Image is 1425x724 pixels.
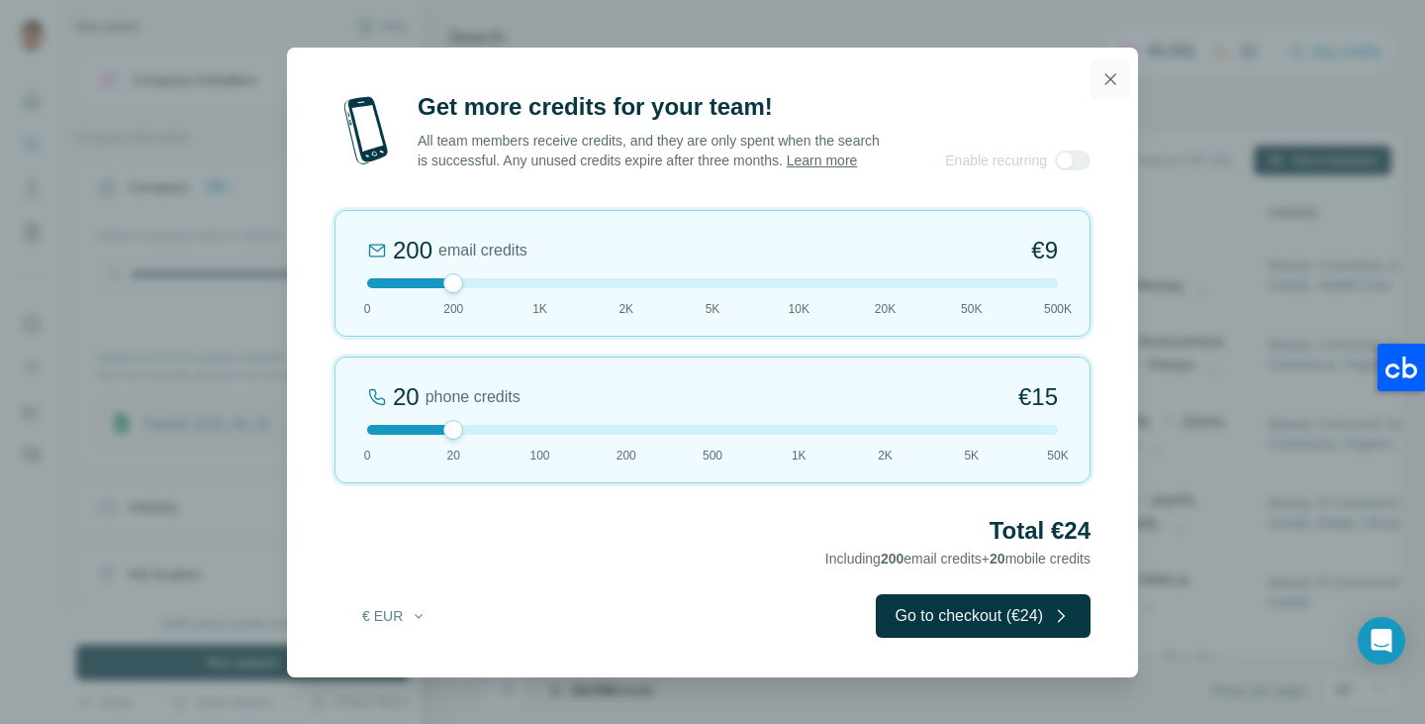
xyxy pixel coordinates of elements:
[990,551,1005,567] span: 20
[703,447,722,465] span: 500
[393,235,432,266] div: 200
[787,153,858,168] a: Learn more
[706,300,720,318] span: 5K
[875,300,896,318] span: 20K
[443,300,463,318] span: 200
[438,239,527,262] span: email credits
[617,447,636,465] span: 200
[334,91,398,170] img: mobile-phone
[426,385,521,409] span: phone credits
[1358,617,1405,665] div: Open Intercom Messenger
[945,151,1047,170] span: Enable recurring
[964,447,979,465] span: 5K
[1018,381,1058,413] span: €15
[792,447,807,465] span: 1K
[418,131,882,170] p: All team members receive credits, and they are only spent when the search is successful. Any unus...
[1044,300,1072,318] span: 500K
[825,551,1091,567] span: Including email credits + mobile credits
[876,594,1091,638] button: Go to checkout (€24)
[961,300,982,318] span: 50K
[364,300,371,318] span: 0
[618,300,633,318] span: 2K
[878,447,893,465] span: 2K
[789,300,809,318] span: 10K
[334,515,1091,547] h2: Total €24
[881,551,903,567] span: 200
[447,447,460,465] span: 20
[1047,447,1068,465] span: 50K
[1031,235,1058,266] span: €9
[529,447,549,465] span: 100
[348,598,440,634] button: € EUR
[532,300,547,318] span: 1K
[393,381,420,413] div: 20
[364,447,371,465] span: 0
